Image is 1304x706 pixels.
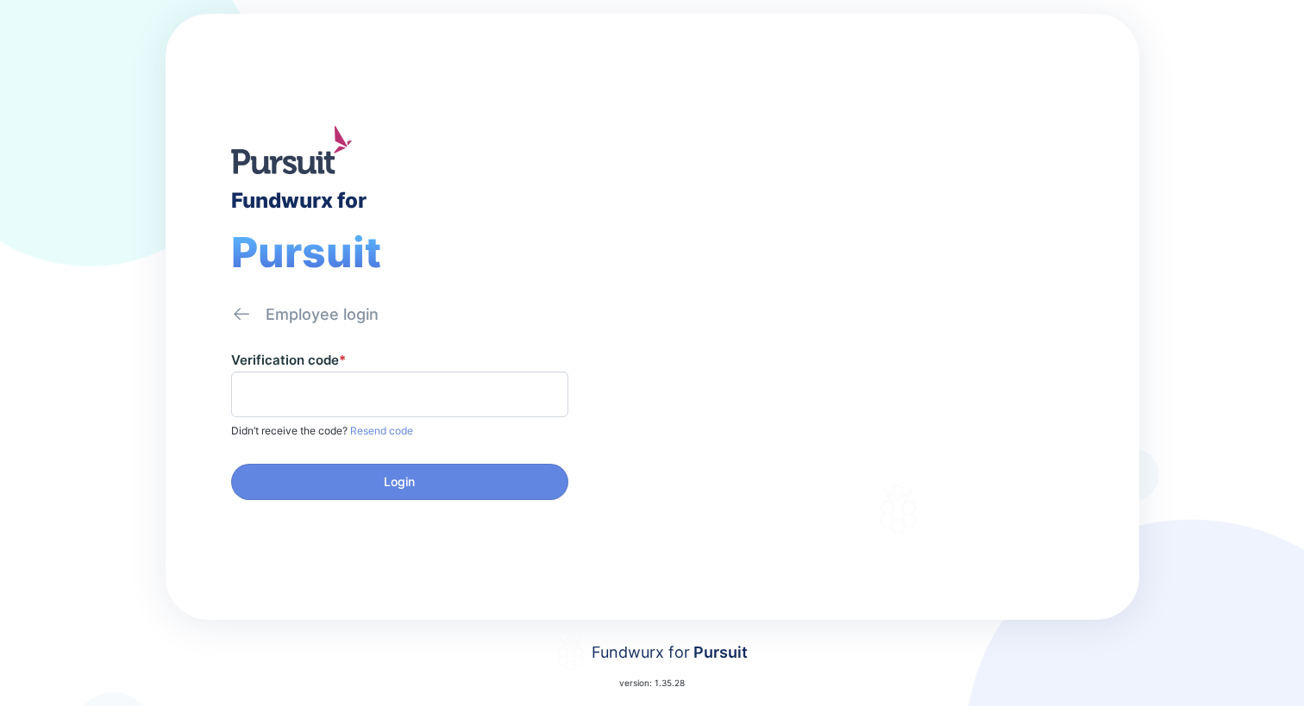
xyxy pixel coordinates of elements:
img: logo.jpg [231,126,352,174]
div: Fundwurx for [592,640,748,665]
div: Fundwurx [750,266,949,307]
span: Login [384,473,415,490]
div: Fundwurx for [231,188,367,213]
div: Employee login [266,304,379,325]
label: Verification code [231,352,346,368]
span: Pursuit [690,643,748,661]
div: Thank you for choosing Fundwurx as your partner in driving positive social impact! [750,342,1046,390]
span: Resend code [348,424,413,437]
button: Login [231,464,568,500]
div: Welcome to [750,242,886,259]
span: Didn’t receive the code? [231,424,348,437]
span: Pursuit [231,227,381,278]
p: version: 1.35.28 [619,676,685,690]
